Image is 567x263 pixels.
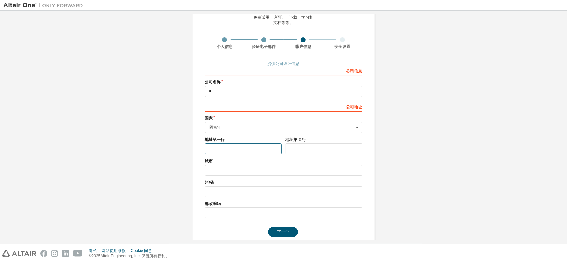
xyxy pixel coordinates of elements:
[210,125,222,130] font: 阿富汗
[62,250,69,257] img: linkedin.svg
[100,254,169,258] font: Altair Engineering, Inc. 保留所有权利。
[277,230,289,234] font: 下一个
[2,250,36,257] img: altair_logo.svg
[268,61,300,66] font: 提供公司详细信息
[254,15,314,20] font: 免费试用、许可证、下载、学习和
[51,250,58,257] img: instagram.svg
[334,44,350,49] font: 安全设置
[295,44,311,49] font: 帐户信息
[89,248,97,253] font: 隐私
[252,44,276,49] font: 验证电子邮件
[40,250,47,257] img: facebook.svg
[205,159,213,163] font: 城市
[73,250,83,257] img: youtube.svg
[213,80,221,84] font: 名称
[286,137,306,142] font: 地址第 2 行
[131,248,152,253] font: Cookie 同意
[205,201,221,206] font: 邮政编码
[346,105,354,109] font: 公司
[205,137,225,142] font: 地址第一行
[274,20,294,25] font: 文档等等。
[354,105,362,109] font: 地址
[102,248,126,253] font: 网站使用条款
[354,69,362,74] font: 信息
[268,227,298,237] button: 下一个
[205,116,213,121] font: 国家
[217,44,233,49] font: 个人信息
[205,180,214,185] font: 州/省
[205,80,213,84] font: 公司
[3,2,86,9] img: 牵牛星一号
[89,254,92,258] font: ©
[346,69,354,74] font: 公司
[92,254,101,258] font: 2025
